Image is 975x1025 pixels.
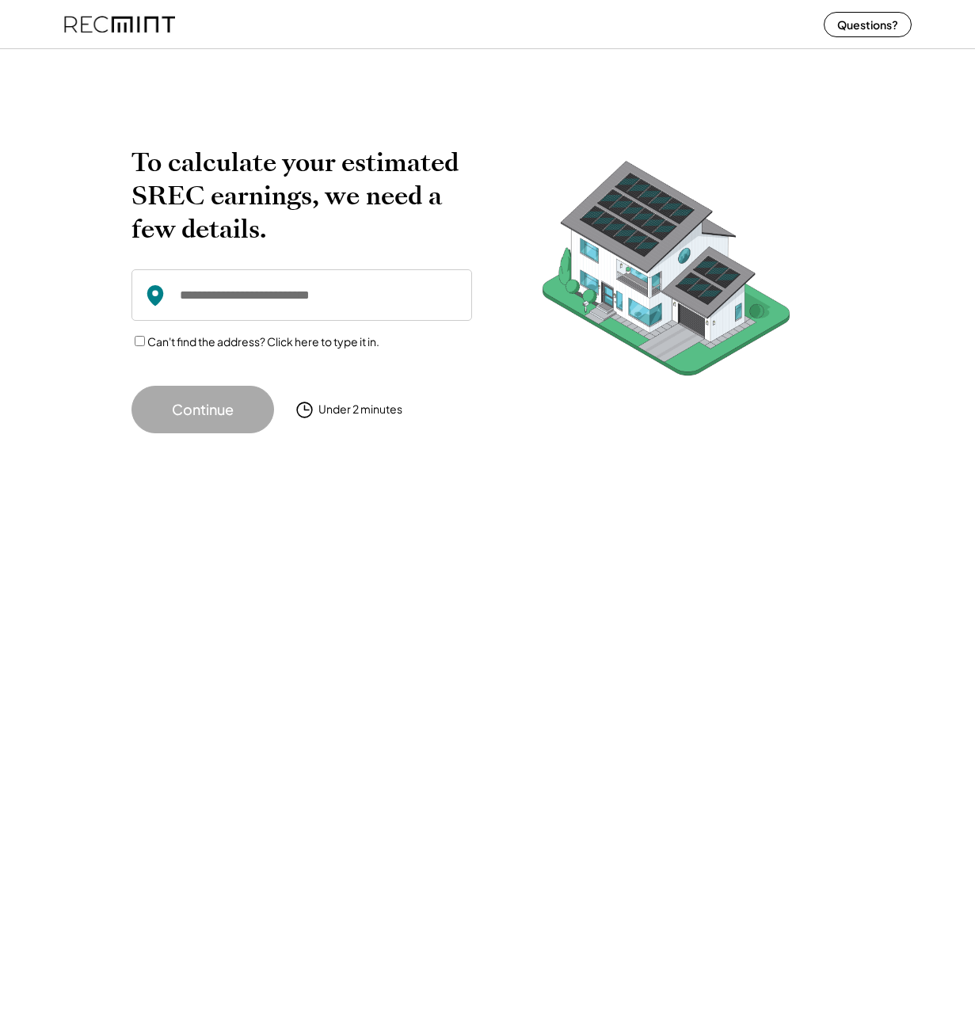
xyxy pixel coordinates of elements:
button: Questions? [824,12,912,37]
img: RecMintArtboard%207.png [512,146,821,400]
label: Can't find the address? Click here to type it in. [147,334,379,349]
img: recmint-logotype%403x%20%281%29.jpeg [64,3,175,45]
h2: To calculate your estimated SREC earnings, we need a few details. [131,146,472,246]
div: Under 2 minutes [318,402,402,417]
button: Continue [131,386,274,433]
